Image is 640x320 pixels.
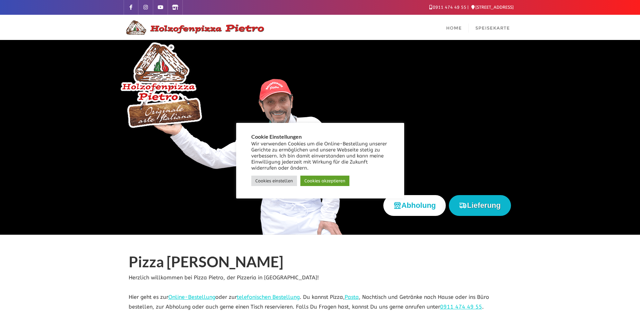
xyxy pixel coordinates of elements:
a: Cookies akzeptieren [300,176,349,186]
div: Wir verwenden Cookies um die Online-Bestellung unserer Gerichte zu ermöglichen und unsere Webseit... [251,141,389,171]
a: [STREET_ADDRESS] [471,5,514,10]
a: Cookies einstellen [251,176,297,186]
span: Home [446,25,462,31]
a: Pasta [345,294,359,300]
a: Home [439,15,469,40]
img: Logo [124,19,265,36]
a: 0911 474 49 55 [440,304,482,310]
span: Speisekarte [475,25,510,31]
div: Herzlich willkommen bei Pizza Pietro, der Pizzeria in [GEOGRAPHIC_DATA]! Hier geht es zur oder zu... [124,254,517,312]
button: Abholung [383,195,446,216]
a: Online-Bestellung [168,294,215,300]
a: 0911 474 49 55 [429,5,466,10]
a: Speisekarte [469,15,517,40]
a: telefonischen Bestellung [237,294,300,300]
h1: Pizza [PERSON_NAME] [129,254,512,273]
button: Lieferung [449,195,511,216]
h5: Cookie Einstellungen [251,134,389,140]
